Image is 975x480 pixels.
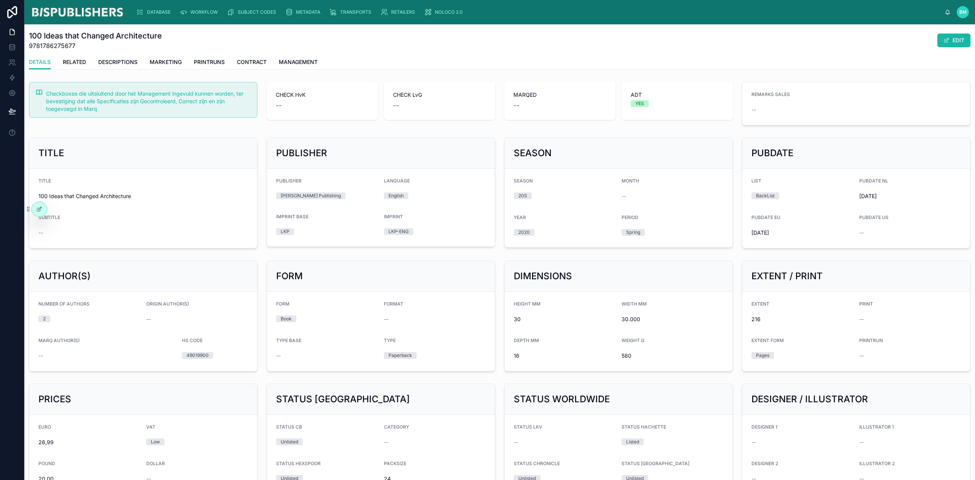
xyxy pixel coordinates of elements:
span: YEAR [514,214,526,220]
div: YES [635,100,644,107]
span: 9781786275677 [29,41,162,50]
span: PUBDATE US [859,214,889,220]
span: METADATA [296,9,320,15]
span: [DATE] [751,229,853,237]
img: App logo [30,6,124,18]
span: PACKSIZE [384,461,406,466]
span: STATUS HEXSPOOR [276,461,321,466]
div: Spring [626,229,640,236]
span: -- [514,438,518,446]
span: -- [859,229,864,237]
a: CONTRACT [237,55,267,70]
span: ILLUSTRATOR 2 [859,461,895,466]
div: Listed [626,438,639,445]
span: FORMAT [384,301,403,307]
a: DETAILS [29,55,51,70]
a: DATABASE [134,5,176,19]
span: MONTH [622,178,639,184]
span: DATABASE [147,9,171,15]
span: TYPE BASE [276,338,301,343]
h2: DESIGNER / ILLUSTRATOR [751,393,868,405]
span: FORM [276,301,289,307]
span: REMARKS SALES [751,91,790,97]
span: LANGUAGE [384,178,410,184]
div: LKP-ENG [388,228,409,235]
div: Book [281,315,292,322]
h2: SEASON [514,147,551,159]
div: 49019900 [187,352,209,359]
span: EXTENT [751,301,769,307]
h2: DIMENSIONS [514,270,572,282]
span: HS CODE [182,338,203,343]
div: [PERSON_NAME] Publishing [281,192,341,199]
h2: PUBLISHER [276,147,327,159]
span: WEIGHT G [622,338,644,343]
span: DESCRIPTIONS [98,58,137,66]
a: METADATA [283,5,326,19]
span: SUBJECT CODES [238,9,276,15]
span: TITLE [38,178,51,184]
span: DESIGNER 1 [751,424,777,430]
span: -- [276,352,281,360]
h2: STATUS WORLDWIDE [514,393,610,405]
a: MARKETING [150,55,182,70]
button: EDIT [937,34,970,47]
span: PUBDATE EU [751,214,780,220]
span: -- [859,352,864,360]
div: English [388,192,404,199]
a: SUBJECT CODES [225,5,281,19]
span: PERIOD [622,214,638,220]
a: MANAGEMENT [279,55,318,70]
span: PUBDATE NL [859,178,888,184]
span: -- [622,192,626,200]
div: Pages [756,352,769,359]
h2: TITLE [38,147,64,159]
span: DEPTH MM [514,338,539,343]
span: LIST [751,178,761,184]
span: CATEGORY [384,424,409,430]
span: VAT [146,424,155,430]
div: BackList [756,192,775,199]
span: MANAGEMENT [279,58,318,66]
span: DOLLAR [146,461,165,466]
span: STATUS CB [276,424,302,430]
span: -- [751,438,756,446]
span: ILLUSTRATOR 1 [859,424,894,430]
div: Checkboxes die uitsluitend door het Management ingevuld kunnen worden, ter bevestiging dat alle S... [46,90,251,113]
div: Low [151,438,160,445]
h2: FORM [276,270,303,282]
span: BM [959,9,967,15]
a: NOLOCO 2.0 [422,5,468,19]
span: DETAILS [29,58,51,66]
span: CONTRACT [237,58,267,66]
span: CHECK LvG [393,91,486,99]
div: 2020 [518,229,530,236]
span: -- [146,315,151,323]
span: PRINTRUNS [194,58,225,66]
span: SUBTITLE [38,214,60,220]
span: TYPE [384,338,396,343]
span: NUMBER OF AUTHORS [38,301,90,307]
span: 216 [751,315,853,323]
span: Checkboxes die uitsluitend door het Management ingevuld kunnen worden, ter bevestiging dat alle S... [46,90,243,112]
span: RETAILERS [391,9,415,15]
span: PRINT [859,301,873,307]
span: 100 Ideas that Changed Architecture [38,192,248,200]
span: MARKETING [150,58,182,66]
span: 30 [514,315,615,323]
a: DESCRIPTIONS [98,55,137,70]
span: STATUS CHRONICLE [514,461,560,466]
div: 2 [43,315,46,322]
span: 580 [622,352,723,360]
span: -- [38,352,43,360]
span: MARQED [513,91,606,99]
div: 20S [518,192,527,199]
span: MARQ AUTHOR(S) [38,338,80,343]
span: DESIGNER 2 [751,461,778,466]
span: -- [38,229,43,237]
h2: PRICES [38,393,71,405]
h2: EXTENT / PRINT [751,270,823,282]
span: ORIGIN AUTHOR(S) [146,301,189,307]
span: IMPRINT BASE [276,214,308,219]
span: SEASON [514,178,533,184]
